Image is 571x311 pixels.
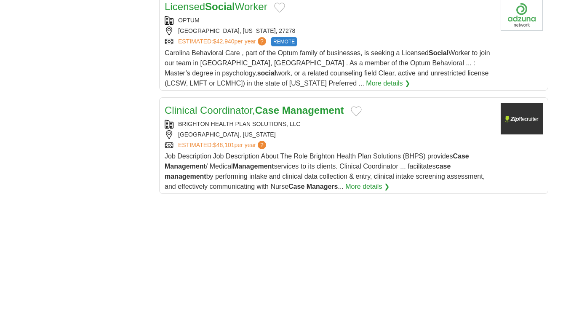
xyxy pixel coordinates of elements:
[165,120,494,129] div: BRIGHTON HEALTH PLAN SOLUTIONS, LLC
[165,105,344,116] a: Clinical Coordinator,Case Management
[307,183,338,190] strong: Managers
[351,106,362,116] button: Add to favorite jobs
[205,1,235,12] strong: Social
[233,163,274,170] strong: Management
[436,163,451,170] strong: case
[501,103,543,134] img: Company logo
[213,142,235,148] span: $48,101
[258,141,266,149] span: ?
[282,105,344,116] strong: Management
[257,70,276,77] strong: social
[165,1,267,12] a: LicensedSocialWorker
[178,141,268,150] a: ESTIMATED:$48,101per year?
[429,49,448,56] strong: Social
[165,153,485,190] span: Job Description Job Description About The Role Brighton Health Plan Solutions (BHPS) provides / M...
[165,130,494,139] div: [GEOGRAPHIC_DATA], [US_STATE]
[274,3,285,13] button: Add to favorite jobs
[255,105,279,116] strong: Case
[165,173,206,180] strong: management
[288,183,304,190] strong: Case
[178,37,268,46] a: ESTIMATED:$42,940per year?
[165,163,206,170] strong: Management
[213,38,235,45] span: $42,940
[258,37,266,46] span: ?
[453,153,469,160] strong: Case
[345,182,390,192] a: More details ❯
[271,37,297,46] span: REMOTE
[165,27,494,35] div: [GEOGRAPHIC_DATA], [US_STATE], 27278
[366,78,410,88] a: More details ❯
[165,16,494,25] div: OPTUM
[165,49,490,87] span: Carolina Behavioral Care , part of the Optum family of businesses, is seeking a Licensed Worker t...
